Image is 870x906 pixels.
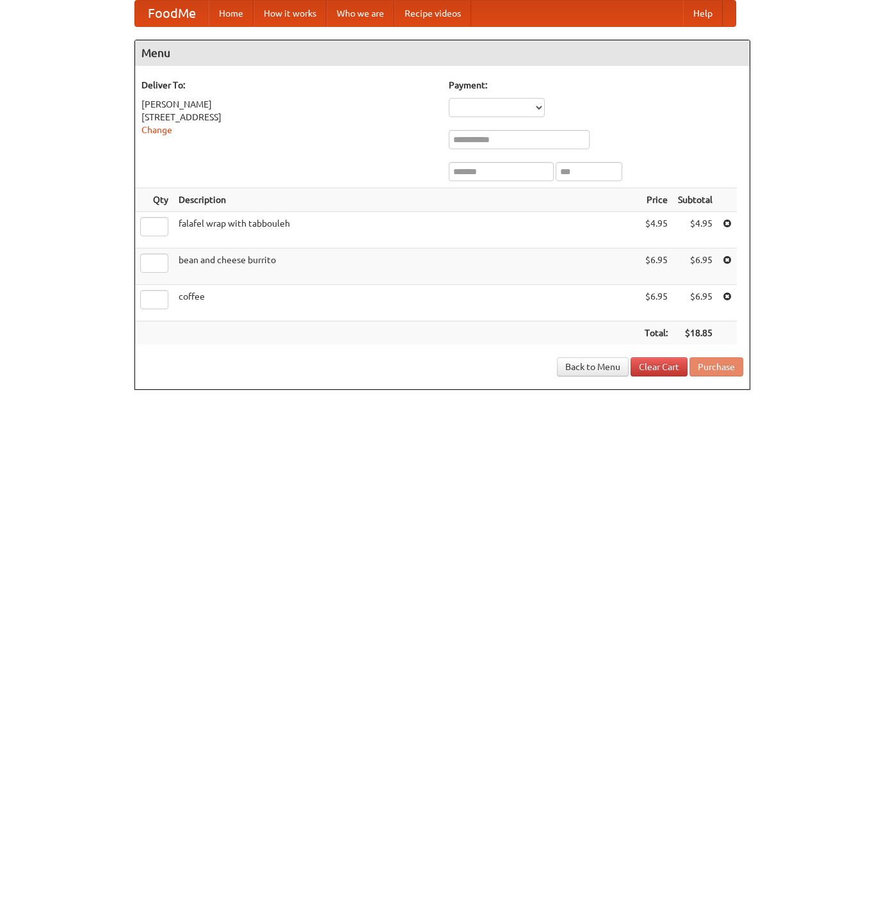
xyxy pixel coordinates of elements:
[640,188,673,212] th: Price
[673,321,718,345] th: $18.85
[640,212,673,248] td: $4.95
[141,125,172,135] a: Change
[673,285,718,321] td: $6.95
[173,188,640,212] th: Description
[135,40,750,66] h4: Menu
[394,1,471,26] a: Recipe videos
[141,98,436,111] div: [PERSON_NAME]
[557,357,629,376] a: Back to Menu
[640,285,673,321] td: $6.95
[683,1,723,26] a: Help
[326,1,394,26] a: Who we are
[254,1,326,26] a: How it works
[640,321,673,345] th: Total:
[673,188,718,212] th: Subtotal
[173,212,640,248] td: falafel wrap with tabbouleh
[173,285,640,321] td: coffee
[209,1,254,26] a: Home
[449,79,743,92] h5: Payment:
[173,248,640,285] td: bean and cheese burrito
[673,212,718,248] td: $4.95
[141,111,436,124] div: [STREET_ADDRESS]
[135,188,173,212] th: Qty
[689,357,743,376] button: Purchase
[135,1,209,26] a: FoodMe
[141,79,436,92] h5: Deliver To:
[673,248,718,285] td: $6.95
[631,357,688,376] a: Clear Cart
[640,248,673,285] td: $6.95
